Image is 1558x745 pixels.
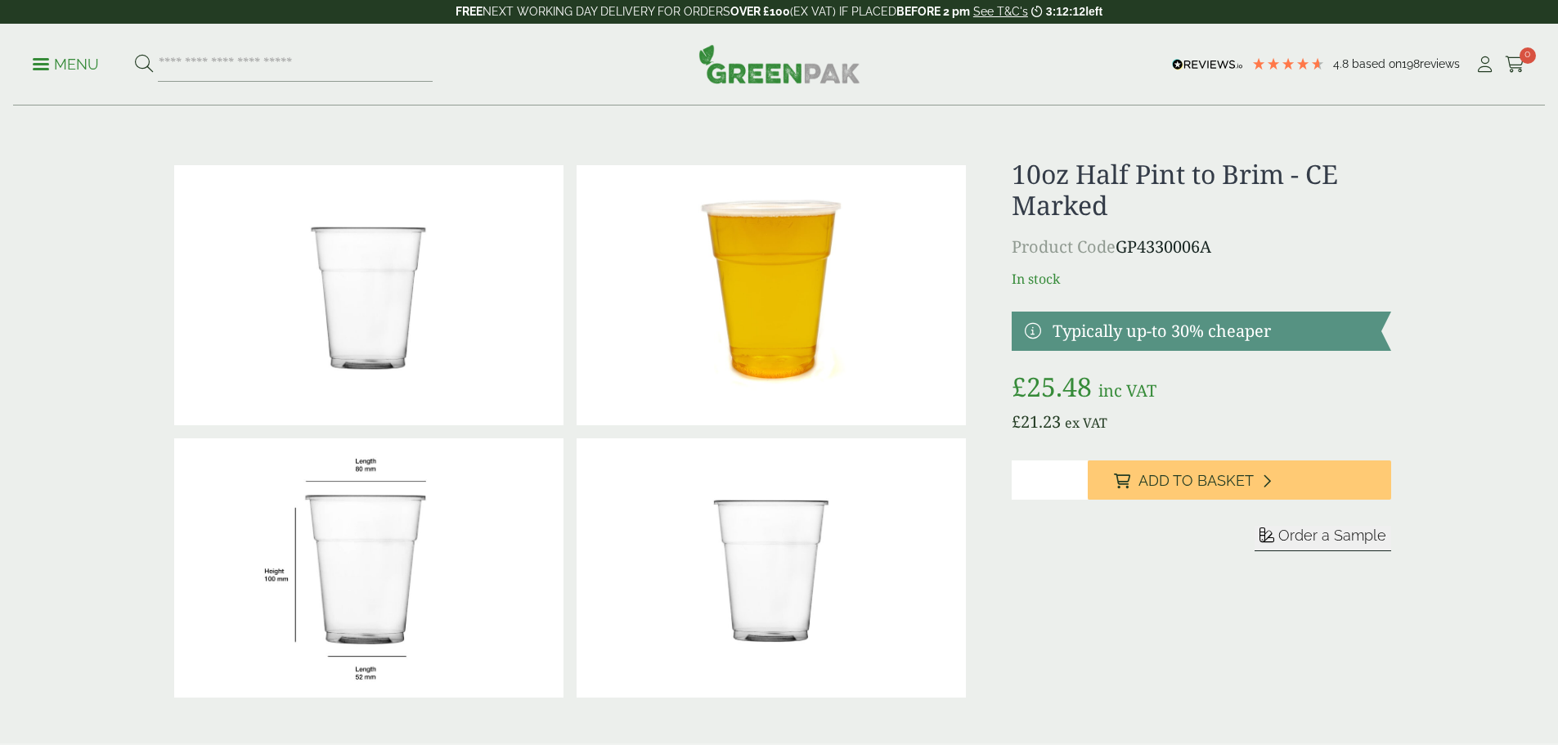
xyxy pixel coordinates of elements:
i: Cart [1505,56,1525,73]
span: Based on [1352,57,1402,70]
span: £ [1012,411,1021,433]
button: Add to Basket [1088,460,1391,500]
img: 10oz Half Pint To Brim CE Marked Full Case Of 0 [577,438,966,698]
a: Menu [33,55,99,71]
span: Order a Sample [1278,527,1386,544]
i: My Account [1475,56,1495,73]
span: Add to Basket [1138,472,1254,490]
span: 198 [1402,57,1420,70]
span: 0 [1520,47,1536,64]
img: IMG_5419 [577,165,966,425]
img: GreenPak Supplies [698,44,860,83]
strong: BEFORE 2 pm [896,5,970,18]
div: 4.79 Stars [1251,56,1325,71]
bdi: 21.23 [1012,411,1061,433]
a: 0 [1505,52,1525,77]
button: Order a Sample [1255,526,1391,551]
strong: FREE [456,5,483,18]
span: £ [1012,369,1026,404]
p: Menu [33,55,99,74]
span: 4.8 [1333,57,1352,70]
p: In stock [1012,269,1390,289]
img: Halfpint2brim_10oz [174,438,563,698]
bdi: 25.48 [1012,369,1092,404]
h1: 10oz Half Pint to Brim - CE Marked [1012,159,1390,222]
span: inc VAT [1098,379,1156,402]
strong: OVER £100 [730,5,790,18]
span: Product Code [1012,236,1116,258]
p: GP4330006A [1012,235,1390,259]
span: 3:12:12 [1046,5,1085,18]
a: See T&C's [973,5,1028,18]
img: REVIEWS.io [1172,59,1243,70]
span: reviews [1420,57,1460,70]
img: 10oz Half Pint To Brim CE Marked 0 [174,165,563,425]
span: ex VAT [1065,414,1107,432]
span: left [1085,5,1102,18]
